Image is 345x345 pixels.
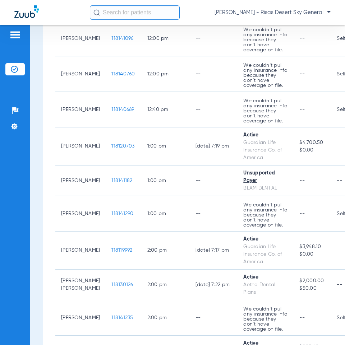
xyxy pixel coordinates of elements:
span: $4,700.50 [299,139,325,146]
td: 2:00 PM [142,232,190,270]
td: -- [190,165,238,196]
span: 118141096 [111,36,133,41]
td: -- [190,196,238,232]
span: -- [299,211,305,216]
div: Guardian Life Insurance Co. of America [243,139,288,162]
td: 12:40 PM [142,92,190,127]
td: [PERSON_NAME] [55,232,106,270]
td: 2:00 PM [142,270,190,300]
td: [PERSON_NAME] [55,300,106,336]
span: 118141290 [111,211,133,216]
p: We couldn’t pull any insurance info because they don’t have coverage on file. [243,307,288,332]
span: $2,000.00 [299,277,325,285]
div: Guardian Life Insurance Co. of America [243,243,288,266]
td: 12:00 PM [142,56,190,92]
span: $0.00 [299,251,325,258]
span: -- [299,315,305,320]
p: We couldn’t pull any insurance info because they don’t have coverage on file. [243,27,288,52]
span: 118141235 [111,315,133,320]
div: Unsupported Payer [243,169,288,185]
span: $3,948.10 [299,243,325,251]
td: [PERSON_NAME] [55,56,106,92]
td: -- [190,300,238,336]
p: We couldn’t pull any insurance info because they don’t have coverage on file. [243,202,288,228]
span: $50.00 [299,285,325,292]
td: [PERSON_NAME] [55,196,106,232]
td: 1:00 PM [142,127,190,165]
td: [PERSON_NAME] [55,165,106,196]
td: 12:00 PM [142,21,190,56]
td: -- [190,21,238,56]
td: -- [190,92,238,127]
p: We couldn’t pull any insurance info because they don’t have coverage on file. [243,63,288,88]
td: [PERSON_NAME] [PERSON_NAME] [55,270,106,300]
td: 1:00 PM [142,196,190,232]
div: BEAM DENTAL [243,185,288,192]
td: [DATE] 7:22 PM [190,270,238,300]
img: Search Icon [93,9,100,16]
td: [PERSON_NAME] [55,21,106,56]
td: [DATE] 7:19 PM [190,127,238,165]
span: -- [299,178,305,183]
td: 1:00 PM [142,165,190,196]
div: Active [243,236,288,243]
span: 118119992 [111,248,132,253]
span: -- [299,36,305,41]
span: 118141182 [111,178,132,183]
div: Aetna Dental Plans [243,281,288,296]
span: 118120703 [111,144,134,149]
td: [DATE] 7:17 PM [190,232,238,270]
td: -- [190,56,238,92]
span: 118140760 [111,71,135,76]
td: 2:00 PM [142,300,190,336]
span: 118140669 [111,107,134,112]
span: -- [299,71,305,76]
img: hamburger-icon [9,31,21,39]
span: -- [299,107,305,112]
div: Active [243,131,288,139]
td: [PERSON_NAME] [55,92,106,127]
div: Active [243,274,288,281]
input: Search for patients [90,5,180,20]
span: $0.00 [299,146,325,154]
span: 118130126 [111,282,133,287]
img: Zuub Logo [14,5,39,18]
p: We couldn’t pull any insurance info because they don’t have coverage on file. [243,98,288,123]
span: [PERSON_NAME] - Risas Desert Sky General [215,9,331,16]
td: [PERSON_NAME] [55,127,106,165]
iframe: Chat Widget [309,311,345,345]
